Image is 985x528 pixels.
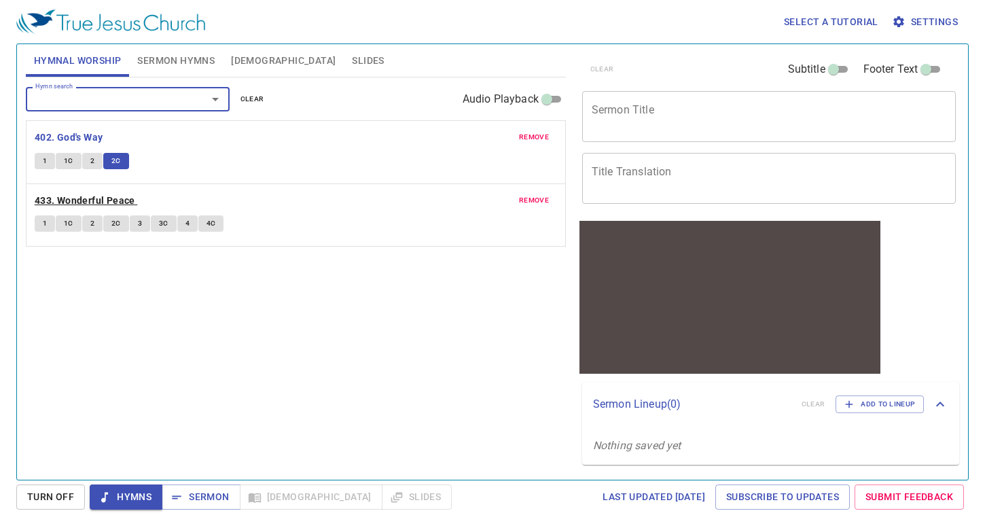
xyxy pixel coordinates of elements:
[64,217,73,230] span: 1C
[35,153,55,169] button: 1
[16,485,85,510] button: Turn Off
[35,215,55,232] button: 1
[784,14,878,31] span: Select a tutorial
[865,489,953,506] span: Submit Feedback
[90,217,94,230] span: 2
[519,194,549,207] span: remove
[593,396,791,412] p: Sermon Lineup ( 0 )
[111,217,121,230] span: 2C
[177,215,198,232] button: 4
[90,485,162,510] button: Hymns
[35,129,105,146] button: 402. God's Way
[103,153,129,169] button: 2C
[101,489,151,506] span: Hymns
[56,153,82,169] button: 1C
[43,155,47,167] span: 1
[138,217,142,230] span: 3
[726,489,839,506] span: Subscribe to Updates
[64,155,73,167] span: 1C
[577,218,883,376] iframe: from-child
[111,155,121,167] span: 2C
[16,10,205,34] img: True Jesus Church
[137,52,215,69] span: Sermon Hymns
[82,215,103,232] button: 2
[511,129,557,145] button: remove
[103,215,129,232] button: 2C
[151,215,177,232] button: 3C
[232,91,272,107] button: clear
[593,439,681,452] i: Nothing saved yet
[519,131,549,143] span: remove
[35,192,137,209] button: 433. Wonderful Peace
[34,52,122,69] span: Hymnal Worship
[173,489,229,506] span: Sermon
[35,129,103,146] b: 402. God's Way
[43,217,47,230] span: 1
[162,485,240,510] button: Sermon
[844,398,915,410] span: Add to Lineup
[352,52,384,69] span: Slides
[207,217,216,230] span: 4C
[463,91,539,107] span: Audio Playback
[231,52,336,69] span: [DEMOGRAPHIC_DATA]
[778,10,884,35] button: Select a tutorial
[597,485,711,510] a: Last updated [DATE]
[27,489,74,506] span: Turn Off
[895,14,958,31] span: Settings
[90,155,94,167] span: 2
[130,215,150,232] button: 3
[511,192,557,209] button: remove
[240,93,264,105] span: clear
[836,395,924,413] button: Add to Lineup
[855,485,964,510] a: Submit Feedback
[206,90,225,109] button: Open
[582,382,959,427] div: Sermon Lineup(0)clearAdd to Lineup
[198,215,224,232] button: 4C
[159,217,168,230] span: 3C
[56,215,82,232] button: 1C
[35,192,135,209] b: 433. Wonderful Peace
[603,489,705,506] span: Last updated [DATE]
[788,61,825,77] span: Subtitle
[863,61,918,77] span: Footer Text
[715,485,850,510] a: Subscribe to Updates
[82,153,103,169] button: 2
[889,10,963,35] button: Settings
[185,217,190,230] span: 4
